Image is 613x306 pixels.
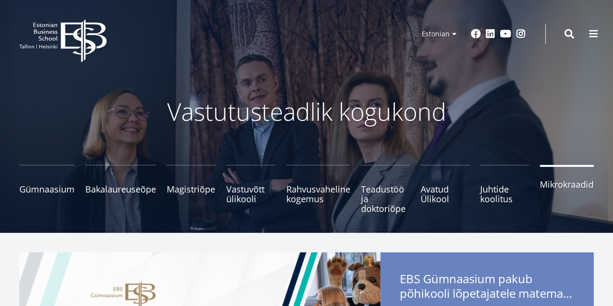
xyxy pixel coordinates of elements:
[471,29,481,39] a: Facebook
[85,165,156,213] a: Bakalaureuseõpe
[540,165,594,213] a: Mikrokraadid
[540,179,594,189] span: Mikrokraadid
[286,184,350,204] span: Rahvusvaheline kogemus
[226,165,275,213] a: Vastuvõtt ülikooli
[167,165,216,213] a: Magistriõpe
[400,286,574,301] span: põhikooli lõpetajatele matemaatika- ja eesti keele kursuseid
[226,184,275,204] span: Vastuvõtt ülikooli
[286,165,350,213] a: Rahvusvaheline kogemus
[361,165,409,213] a: Teadustöö ja doktoriõpe
[480,165,529,213] a: Juhtide koolitus
[486,29,495,39] a: Linkedin
[400,272,574,304] span: EBS Gümnaasium pakub
[421,184,470,204] span: Avatud Ülikool
[167,184,216,194] span: Magistriõpe
[480,184,529,204] span: Juhtide koolitus
[19,165,75,213] a: Gümnaasium
[85,184,156,194] span: Bakalaureuseõpe
[421,165,470,213] a: Avatud Ülikool
[361,184,409,213] span: Teadustöö ja doktoriõpe
[516,29,526,39] a: Instagram
[500,29,511,39] a: Youtube
[50,97,564,126] p: Vastutusteadlik kogukond
[19,184,75,194] span: Gümnaasium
